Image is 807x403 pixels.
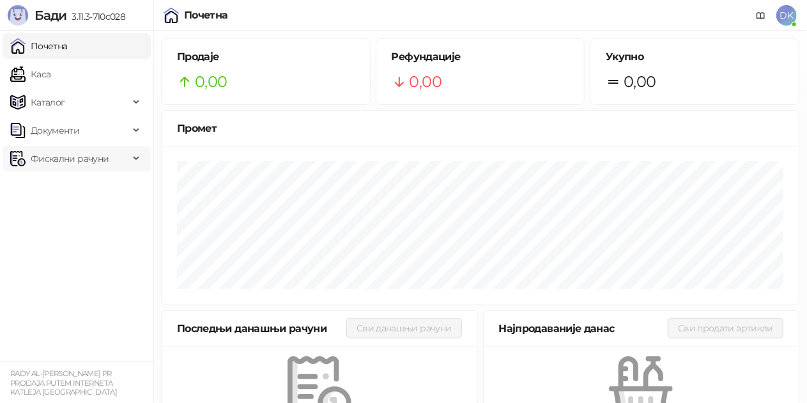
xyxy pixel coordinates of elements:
a: Почетна [10,33,68,59]
img: Logo [8,5,28,26]
div: Последњи данашњи рачуни [177,320,346,336]
a: Документација [751,5,771,26]
span: Фискални рачуни [31,146,109,171]
div: Почетна [184,10,228,20]
h5: Продаје [177,49,355,65]
div: Најпродаваније данас [499,320,668,336]
span: Каталог [31,90,65,115]
h5: Рефундације [392,49,569,65]
span: Документи [31,118,79,143]
span: 0,00 [410,70,442,94]
small: RADY AL-[PERSON_NAME] PR PRODAJA PUTEM INTERNETA KATLEJA [GEOGRAPHIC_DATA] [10,369,117,397]
span: 0,00 [624,70,656,94]
span: 3.11.3-710c028 [66,11,125,22]
button: Сви продати артикли [668,318,783,338]
a: Каса [10,61,50,87]
div: Промет [177,120,783,136]
h5: Укупно [606,49,783,65]
span: 0,00 [195,70,227,94]
span: DK [776,5,797,26]
span: Бади [35,8,66,23]
button: Сви данашњи рачуни [346,318,461,338]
